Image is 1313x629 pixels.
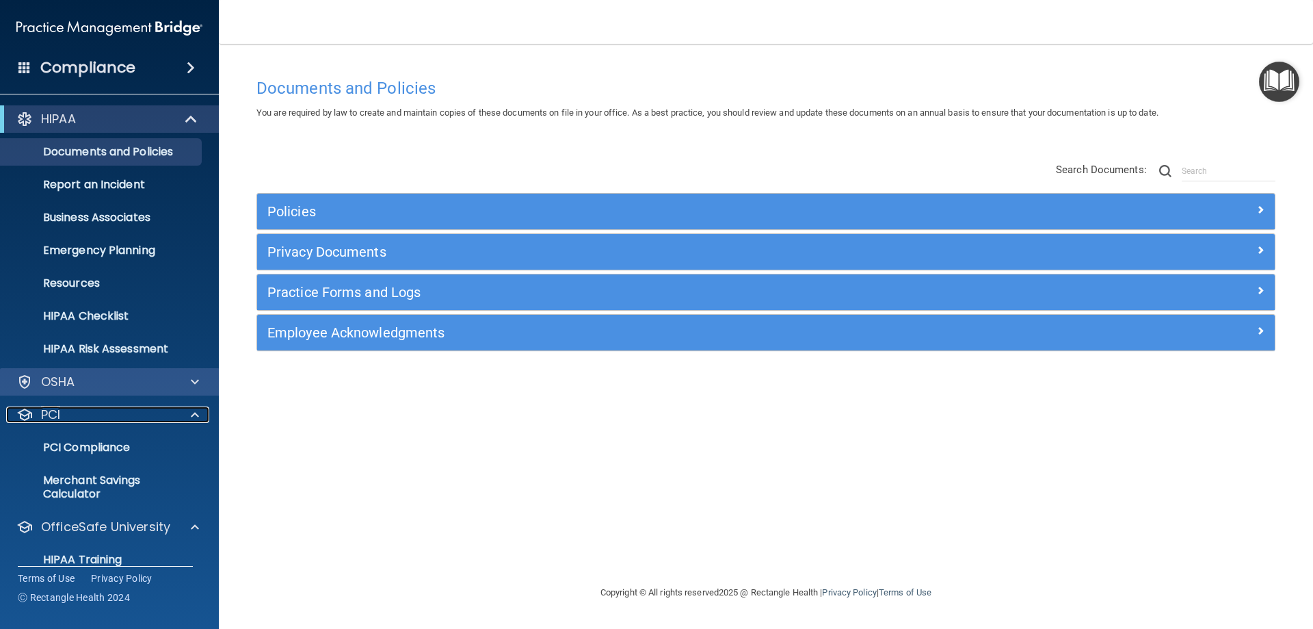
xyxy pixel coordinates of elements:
[516,571,1016,615] div: Copyright © All rights reserved 2025 @ Rectangle Health | |
[91,572,152,585] a: Privacy Policy
[256,79,1275,97] h4: Documents and Policies
[1182,161,1275,181] input: Search
[18,572,75,585] a: Terms of Use
[267,281,1264,303] a: Practice Forms and Logs
[267,244,1010,259] h5: Privacy Documents
[9,441,196,454] p: PCI Compliance
[9,211,196,224] p: Business Associates
[9,178,196,192] p: Report an Incident
[267,204,1010,219] h5: Policies
[9,244,196,257] p: Emergency Planning
[267,241,1264,263] a: Privacy Documents
[9,342,196,356] p: HIPAA Risk Assessment
[41,519,170,535] p: OfficeSafe University
[18,591,130,604] span: Ⓒ Rectangle Health 2024
[40,58,135,77] h4: Compliance
[256,107,1158,118] span: You are required by law to create and maintain copies of these documents on file in your office. ...
[1259,62,1299,102] button: Open Resource Center
[1076,532,1297,587] iframe: Drift Widget Chat Controller
[41,111,76,127] p: HIPAA
[267,325,1010,340] h5: Employee Acknowledgments
[16,111,198,127] a: HIPAA
[9,474,196,501] p: Merchant Savings Calculator
[16,14,202,42] img: PMB logo
[16,407,199,423] a: PCI
[1056,164,1147,176] span: Search Documents:
[267,285,1010,300] h5: Practice Forms and Logs
[16,374,199,390] a: OSHA
[9,553,122,567] p: HIPAA Training
[879,587,931,598] a: Terms of Use
[267,322,1264,344] a: Employee Acknowledgments
[41,407,60,423] p: PCI
[9,309,196,323] p: HIPAA Checklist
[822,587,876,598] a: Privacy Policy
[41,374,75,390] p: OSHA
[9,277,196,290] p: Resources
[267,201,1264,222] a: Policies
[1159,165,1171,177] img: ic-search.3b580494.png
[16,519,199,535] a: OfficeSafe University
[9,145,196,159] p: Documents and Policies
